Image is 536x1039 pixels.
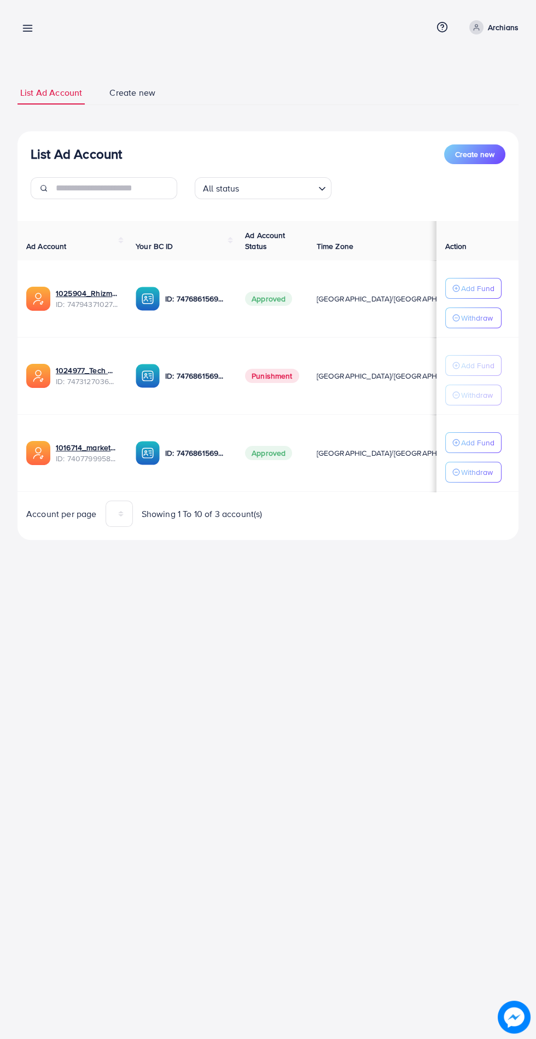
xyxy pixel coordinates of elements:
[245,446,292,460] span: Approved
[56,442,118,465] div: <span class='underline'>1016714_marketbay_1724762849692</span></br>7407799958096789521
[20,86,82,99] span: List Ad Account
[461,436,494,449] p: Add Fund
[56,365,118,376] a: 1024977_Tech Wave_1739972983986
[317,448,469,458] span: [GEOGRAPHIC_DATA]/[GEOGRAPHIC_DATA]
[136,441,160,465] img: ic-ba-acc.ded83a64.svg
[136,287,160,311] img: ic-ba-acc.ded83a64.svg
[26,364,50,388] img: ic-ads-acc.e4c84228.svg
[165,292,228,305] p: ID: 7476861569385742352
[245,230,286,252] span: Ad Account Status
[195,177,331,199] div: Search for option
[142,508,263,520] span: Showing 1 To 10 of 3 account(s)
[165,446,228,460] p: ID: 7476861569385742352
[317,370,469,381] span: [GEOGRAPHIC_DATA]/[GEOGRAPHIC_DATA]
[56,376,118,387] span: ID: 7473127036257615873
[56,288,118,299] a: 1025904_Rhizmall Archbeat_1741442161001
[56,442,118,453] a: 1016714_marketbay_1724762849692
[445,385,502,405] button: Withdraw
[56,288,118,310] div: <span class='underline'>1025904_Rhizmall Archbeat_1741442161001</span></br>7479437102770323473
[445,241,467,252] span: Action
[455,149,494,160] span: Create new
[461,466,493,479] p: Withdraw
[56,453,118,464] span: ID: 7407799958096789521
[445,278,502,299] button: Add Fund
[461,359,494,372] p: Add Fund
[136,241,173,252] span: Your BC ID
[56,365,118,387] div: <span class='underline'>1024977_Tech Wave_1739972983986</span></br>7473127036257615873
[317,241,353,252] span: Time Zone
[317,293,469,304] span: [GEOGRAPHIC_DATA]/[GEOGRAPHIC_DATA]
[445,432,502,453] button: Add Fund
[26,241,67,252] span: Ad Account
[31,146,122,162] h3: List Ad Account
[461,311,493,324] p: Withdraw
[165,369,228,382] p: ID: 7476861569385742352
[26,441,50,465] img: ic-ads-acc.e4c84228.svg
[445,307,502,328] button: Withdraw
[201,181,242,196] span: All status
[26,508,97,520] span: Account per page
[109,86,155,99] span: Create new
[136,364,160,388] img: ic-ba-acc.ded83a64.svg
[56,299,118,310] span: ID: 7479437102770323473
[461,388,493,402] p: Withdraw
[498,1001,531,1034] img: image
[445,355,502,376] button: Add Fund
[245,369,299,383] span: Punishment
[444,144,505,164] button: Create new
[461,282,494,295] p: Add Fund
[445,462,502,483] button: Withdraw
[26,287,50,311] img: ic-ads-acc.e4c84228.svg
[243,178,314,196] input: Search for option
[245,292,292,306] span: Approved
[488,21,518,34] p: Archians
[465,20,518,34] a: Archians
